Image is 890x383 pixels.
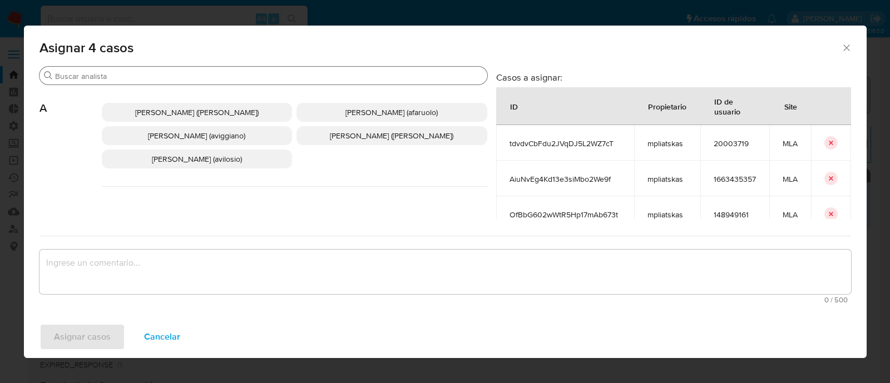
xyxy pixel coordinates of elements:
div: ID [497,93,531,120]
span: [PERSON_NAME] ([PERSON_NAME]) [330,130,453,141]
span: OfBbG602wWtR5Hp17mAb673t [510,210,621,220]
div: [PERSON_NAME] (afaruolo) [296,103,487,122]
span: tdvdvCbFdu2JVqDJ5L2WZ7cT [510,138,621,148]
span: MLA [783,174,798,184]
button: icon-button [824,207,838,221]
span: 20003719 [714,138,756,148]
button: Cancelar [130,324,195,350]
span: [PERSON_NAME] (avilosio) [152,153,242,165]
span: A [39,85,102,115]
h3: Casos a asignar: [496,72,851,83]
span: 148949161 [714,210,756,220]
span: AiuNvEg4Kd13e3siMbo2We9f [510,174,621,184]
span: mpliatskas [647,138,687,148]
div: Site [771,93,810,120]
span: mpliatskas [647,210,687,220]
div: [PERSON_NAME] (avilosio) [102,150,293,168]
button: icon-button [824,136,838,150]
span: MLA [783,210,798,220]
span: mpliatskas [647,174,687,184]
div: assign-modal [24,26,867,358]
div: [PERSON_NAME] (aviggiano) [102,126,293,145]
span: 1663435357 [714,174,756,184]
button: icon-button [824,172,838,185]
span: [PERSON_NAME] (aviggiano) [148,130,245,141]
span: Cancelar [144,325,180,349]
span: Asignar 4 casos [39,41,842,54]
div: Propietario [635,93,700,120]
span: C [39,187,102,217]
div: [PERSON_NAME] ([PERSON_NAME]) [102,103,293,122]
input: Buscar analista [55,71,483,81]
span: Máximo 500 caracteres [43,296,848,304]
div: [PERSON_NAME] ([PERSON_NAME]) [296,126,487,145]
button: Buscar [44,71,53,80]
span: MLA [783,138,798,148]
div: ID de usuario [701,88,769,125]
span: [PERSON_NAME] (afaruolo) [345,107,438,118]
span: [PERSON_NAME] ([PERSON_NAME]) [135,107,259,118]
button: Cerrar ventana [841,42,851,52]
